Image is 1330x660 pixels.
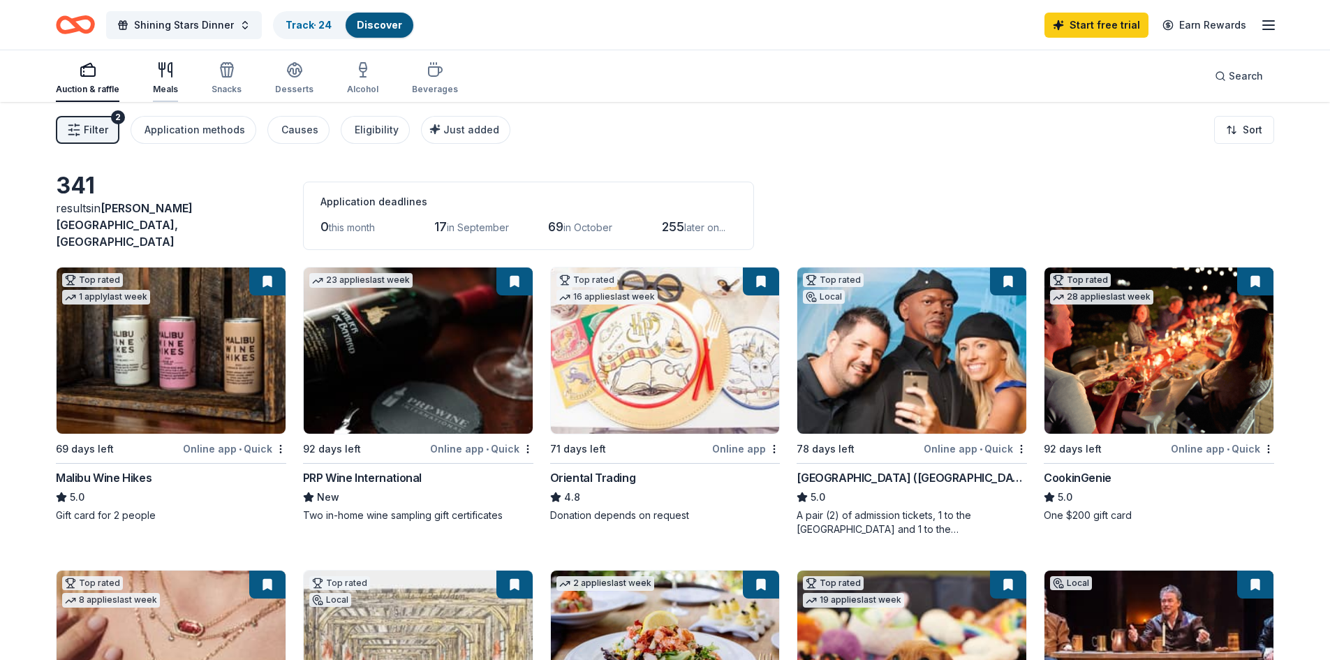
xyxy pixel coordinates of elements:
button: Causes [267,116,330,144]
div: 8 applies last week [62,593,160,608]
div: PRP Wine International [303,469,422,486]
div: 16 applies last week [556,290,658,305]
div: Two in-home wine sampling gift certificates [303,508,533,522]
div: 78 days left [797,441,855,457]
div: 2 applies last week [556,576,654,591]
button: Filter2 [56,116,119,144]
div: Local [1050,576,1092,590]
div: Top rated [1050,273,1111,287]
a: Image for CookinGenieTop rated28 applieslast week92 days leftOnline app•QuickCookinGenie5.0One $2... [1044,267,1274,522]
a: Earn Rewards [1154,13,1255,38]
a: Track· 24 [286,19,332,31]
a: Image for PRP Wine International23 applieslast week92 days leftOnline app•QuickPRP Wine Internati... [303,267,533,522]
div: Top rated [803,576,864,590]
span: New [317,489,339,506]
img: Image for CookinGenie [1044,267,1273,434]
span: 5.0 [811,489,825,506]
div: Top rated [309,576,370,590]
span: in [56,201,193,249]
span: 4.8 [564,489,580,506]
span: Sort [1243,122,1262,138]
div: Auction & raffle [56,84,119,95]
div: 1 apply last week [62,290,150,305]
button: Track· 24Discover [273,11,415,39]
img: Image for PRP Wine International [304,267,533,434]
div: Top rated [803,273,864,287]
div: Meals [153,84,178,95]
div: Application deadlines [320,193,737,210]
div: Online app Quick [1171,440,1274,457]
span: • [239,443,242,455]
div: One $200 gift card [1044,508,1274,522]
a: Start free trial [1044,13,1148,38]
div: 92 days left [303,441,361,457]
a: Image for Oriental TradingTop rated16 applieslast week71 days leftOnline appOriental Trading4.8Do... [550,267,781,522]
span: 69 [548,219,563,234]
div: Application methods [145,122,245,138]
div: Online app Quick [924,440,1027,457]
div: Beverages [412,84,458,95]
span: Filter [84,122,108,138]
span: Search [1229,68,1263,85]
button: Eligibility [341,116,410,144]
span: Shining Stars Dinner [134,17,234,34]
div: Top rated [556,273,617,287]
div: 28 applies last week [1050,290,1153,305]
div: 2 [111,110,125,124]
button: Sort [1214,116,1274,144]
div: Oriental Trading [550,469,636,486]
div: [GEOGRAPHIC_DATA] ([GEOGRAPHIC_DATA]) [797,469,1027,486]
div: Local [309,593,351,607]
span: 5.0 [70,489,84,506]
div: Local [803,290,845,304]
div: Gift card for 2 people [56,508,286,522]
div: Malibu Wine Hikes [56,469,152,486]
span: • [486,443,489,455]
span: [PERSON_NAME][GEOGRAPHIC_DATA], [GEOGRAPHIC_DATA] [56,201,193,249]
div: Donation depends on request [550,508,781,522]
a: Image for Hollywood Wax Museum (Hollywood)Top ratedLocal78 days leftOnline app•Quick[GEOGRAPHIC_D... [797,267,1027,536]
button: Alcohol [347,56,378,102]
span: • [1227,443,1229,455]
a: Discover [357,19,402,31]
div: Top rated [62,273,123,287]
button: Meals [153,56,178,102]
button: Beverages [412,56,458,102]
div: 92 days left [1044,441,1102,457]
div: Eligibility [355,122,399,138]
div: A pair (2) of admission tickets, 1 to the [GEOGRAPHIC_DATA] and 1 to the [GEOGRAPHIC_DATA] [797,508,1027,536]
img: Image for Hollywood Wax Museum (Hollywood) [797,267,1026,434]
div: 19 applies last week [803,593,904,608]
button: Desserts [275,56,313,102]
button: Just added [421,116,510,144]
div: Top rated [62,576,123,590]
span: later on... [684,221,725,233]
a: Home [56,8,95,41]
img: Image for Oriental Trading [551,267,780,434]
div: Snacks [212,84,242,95]
span: Just added [443,124,499,135]
div: 71 days left [550,441,606,457]
div: Online app [712,440,780,457]
div: Causes [281,122,318,138]
img: Image for Malibu Wine Hikes [57,267,286,434]
div: Online app Quick [430,440,533,457]
div: Alcohol [347,84,378,95]
button: Shining Stars Dinner [106,11,262,39]
div: CookinGenie [1044,469,1111,486]
button: Auction & raffle [56,56,119,102]
div: 69 days left [56,441,114,457]
span: in September [447,221,509,233]
div: results [56,200,286,250]
button: Search [1204,62,1274,90]
span: 255 [662,219,684,234]
button: Application methods [131,116,256,144]
span: • [980,443,982,455]
span: 17 [434,219,447,234]
div: 341 [56,172,286,200]
div: Desserts [275,84,313,95]
span: this month [329,221,375,233]
span: in October [563,221,612,233]
span: 0 [320,219,329,234]
a: Image for Malibu Wine HikesTop rated1 applylast week69 days leftOnline app•QuickMalibu Wine Hikes... [56,267,286,522]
